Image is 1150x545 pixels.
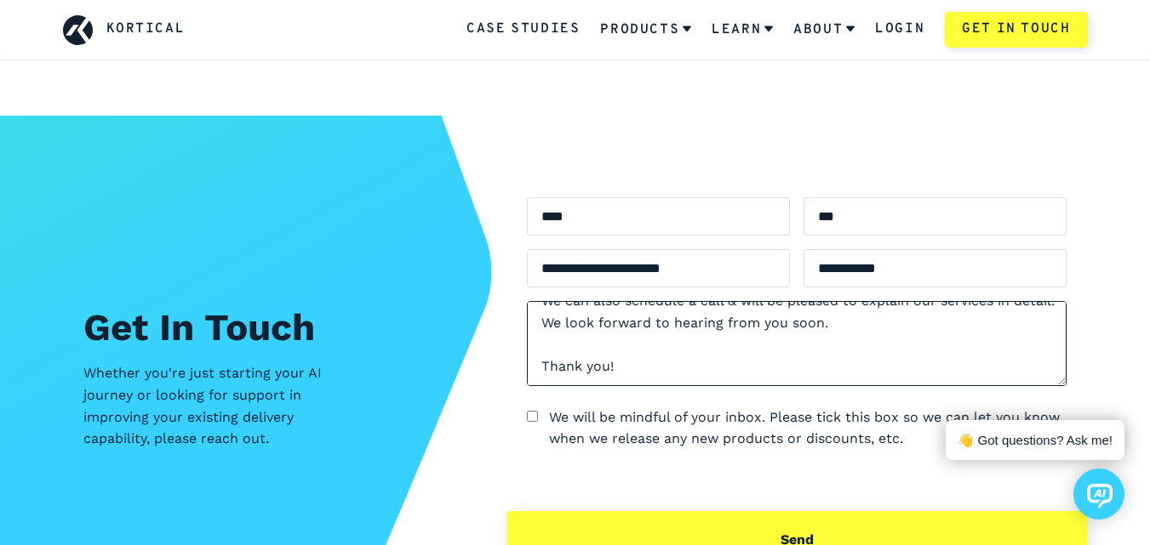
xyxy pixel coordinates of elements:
a: Get in touch [945,12,1087,48]
label: We will be mindful of your inbox. Please tick this box so we can let you know when we release any... [549,406,1067,450]
a: Case Studies [466,19,580,41]
a: About [793,8,855,52]
a: Kortical [106,19,186,41]
a: Learn [712,8,773,52]
a: Products [600,8,691,52]
p: Whether you're just starting your AI journey or looking for support in improving your existing de... [83,362,339,449]
textarea: Get your website to Google first page - SEO for your website! Hey there, We can put your website ... [527,301,1067,386]
a: Login [875,19,924,41]
h2: Get In Touch [83,299,446,355]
